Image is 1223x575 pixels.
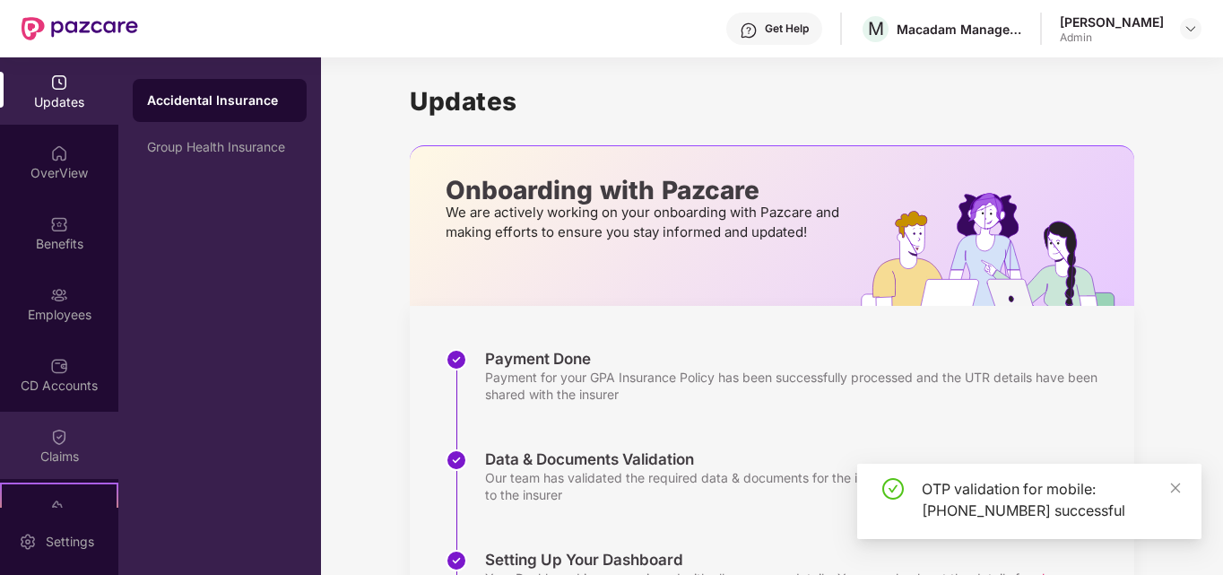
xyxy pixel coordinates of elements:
span: check-circle [882,478,904,500]
span: M [868,18,884,39]
div: OTP validation for mobile: [PHONE_NUMBER] successful [922,478,1180,521]
div: Our team has validated the required data & documents for the insurance policy copy and submitted ... [485,469,1116,503]
img: svg+xml;base64,PHN2ZyBpZD0iSG9tZSIgeG1sbnM9Imh0dHA6Ly93d3cudzMub3JnLzIwMDAvc3ZnIiB3aWR0aD0iMjAiIG... [50,144,68,162]
img: svg+xml;base64,PHN2ZyBpZD0iQ2xhaW0iIHhtbG5zPSJodHRwOi8vd3d3LnczLm9yZy8yMDAwL3N2ZyIgd2lkdGg9IjIwIi... [50,428,68,446]
div: Setting Up Your Dashboard [485,550,1068,570]
img: svg+xml;base64,PHN2ZyBpZD0iU3RlcC1Eb25lLTMyeDMyIiB4bWxucz0iaHR0cDovL3d3dy53My5vcmcvMjAwMC9zdmciIH... [446,550,467,571]
img: svg+xml;base64,PHN2ZyBpZD0iVXBkYXRlZCIgeG1sbnM9Imh0dHA6Ly93d3cudzMub3JnLzIwMDAvc3ZnIiB3aWR0aD0iMj... [50,74,68,91]
img: svg+xml;base64,PHN2ZyBpZD0iU2V0dGluZy0yMHgyMCIgeG1sbnM9Imh0dHA6Ly93d3cudzMub3JnLzIwMDAvc3ZnIiB3aW... [19,533,37,551]
div: Settings [40,533,100,551]
p: Onboarding with Pazcare [446,182,845,198]
img: New Pazcare Logo [22,17,138,40]
p: We are actively working on your onboarding with Pazcare and making efforts to ensure you stay inf... [446,203,845,242]
div: Get Help [765,22,809,36]
img: svg+xml;base64,PHN2ZyBpZD0iSGVscC0zMngzMiIgeG1sbnM9Imh0dHA6Ly93d3cudzMub3JnLzIwMDAvc3ZnIiB3aWR0aD... [740,22,758,39]
div: Payment for your GPA Insurance Policy has been successfully processed and the UTR details have be... [485,369,1116,403]
img: svg+xml;base64,PHN2ZyB4bWxucz0iaHR0cDovL3d3dy53My5vcmcvMjAwMC9zdmciIHdpZHRoPSIyMSIgaGVpZ2h0PSIyMC... [50,499,68,517]
img: svg+xml;base64,PHN2ZyBpZD0iQmVuZWZpdHMiIHhtbG5zPSJodHRwOi8vd3d3LnczLm9yZy8yMDAwL3N2ZyIgd2lkdGg9Ij... [50,215,68,233]
img: svg+xml;base64,PHN2ZyBpZD0iU3RlcC1Eb25lLTMyeDMyIiB4bWxucz0iaHR0cDovL3d3dy53My5vcmcvMjAwMC9zdmciIH... [446,349,467,370]
img: hrOnboarding [861,193,1134,306]
img: svg+xml;base64,PHN2ZyBpZD0iQ0RfQWNjb3VudHMiIGRhdGEtbmFtZT0iQ0QgQWNjb3VudHMiIHhtbG5zPSJodHRwOi8vd3... [50,357,68,375]
h1: Updates [410,86,1134,117]
div: Data & Documents Validation [485,449,1116,469]
div: [PERSON_NAME] [1060,13,1164,30]
img: svg+xml;base64,PHN2ZyBpZD0iRHJvcGRvd24tMzJ4MzIiIHhtbG5zPSJodHRwOi8vd3d3LnczLm9yZy8yMDAwL3N2ZyIgd2... [1184,22,1198,36]
img: svg+xml;base64,PHN2ZyBpZD0iU3RlcC1Eb25lLTMyeDMyIiB4bWxucz0iaHR0cDovL3d3dy53My5vcmcvMjAwMC9zdmciIH... [446,449,467,471]
div: Admin [1060,30,1164,45]
img: svg+xml;base64,PHN2ZyBpZD0iRW1wbG95ZWVzIiB4bWxucz0iaHR0cDovL3d3dy53My5vcmcvMjAwMC9zdmciIHdpZHRoPS... [50,286,68,304]
div: Group Health Insurance [147,140,292,154]
div: Payment Done [485,349,1116,369]
span: close [1169,482,1182,494]
div: Accidental Insurance [147,91,292,109]
div: Macadam Management Services Private Limited [897,21,1022,38]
